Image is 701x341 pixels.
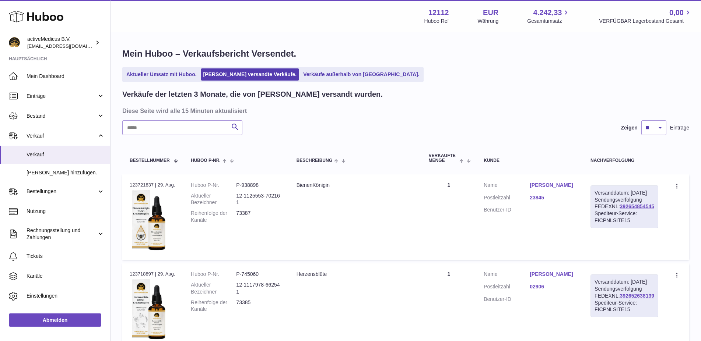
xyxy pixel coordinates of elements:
[130,280,167,340] img: 121121686904475.png
[483,8,498,18] strong: EUR
[590,274,658,317] div: Sendungsverfolgung FEDEXNL:
[421,174,477,260] td: 1
[122,48,689,60] h1: Mein Huboo – Verkaufsbericht Versendet.
[9,37,20,48] img: info@activemedicus.com
[297,271,414,278] div: Herzensblüte
[9,313,101,327] a: Abmelden
[27,169,105,176] span: [PERSON_NAME] hinzufügen.
[530,271,576,278] a: [PERSON_NAME]
[429,153,458,163] span: Verkaufte Menge
[484,194,530,203] dt: Postleitzahl
[27,43,108,49] span: [EMAIL_ADDRESS][DOMAIN_NAME]
[124,68,199,81] a: Aktueller Umsatz mit Huboo.
[484,158,576,163] div: Kunde
[122,107,687,115] h3: Diese Seite wird alle 15 Minuten aktualisiert
[533,8,562,18] span: 4.242,33
[236,281,281,295] dd: 12-1117978-662541
[191,192,236,206] dt: Aktueller Bezeichner
[599,8,692,25] a: 0,00 VERFÜGBAR Lagerbestand Gesamt
[590,185,658,228] div: Sendungsverfolgung FEDEXNL:
[191,299,236,313] dt: Reihenfolge der Kanäle
[620,203,654,209] a: 392654854545
[595,189,654,196] div: Versanddatum: [DATE]
[236,299,281,313] dd: 73385
[484,283,530,292] dt: Postleitzahl
[669,8,684,18] span: 0,00
[621,124,638,131] label: Zeigen
[620,293,654,299] a: 392652638139
[130,191,167,251] img: 121121705937533.png
[27,132,97,139] span: Verkauf
[301,68,422,81] a: Verkäufe außerhalb von [GEOGRAPHIC_DATA].
[236,210,281,224] dd: 73387
[599,18,692,25] span: VERFÜGBAR Lagerbestand Gesamt
[484,182,530,191] dt: Name
[191,210,236,224] dt: Reihenfolge der Kanäle
[530,182,576,189] a: [PERSON_NAME]
[27,253,105,260] span: Tickets
[130,182,176,188] div: 123721837 | 29. Aug.
[201,68,299,81] a: [PERSON_NAME] versandte Verkäufe.
[484,296,530,303] dt: Benutzer-ID
[27,36,94,50] div: activeMedicus B.V.
[27,273,105,280] span: Kanäle
[27,292,105,299] span: Einstellungen
[191,271,236,278] dt: Huboo P-Nr.
[27,113,97,120] span: Bestand
[130,271,176,277] div: 123718897 | 29. Aug.
[530,194,576,201] a: 23845
[27,227,97,241] span: Rechnungsstellung und Zahlungen
[297,158,332,163] span: Beschreibung
[130,158,170,163] span: Bestellnummer
[191,182,236,189] dt: Huboo P-Nr.
[236,192,281,206] dd: 12-1125553-702161
[595,278,654,285] div: Versanddatum: [DATE]
[191,158,221,163] span: Huboo P-Nr.
[484,271,530,280] dt: Name
[27,73,105,80] span: Mein Dashboard
[478,18,499,25] div: Währung
[27,93,97,100] span: Einträge
[595,299,654,313] div: Spediteur-Service: FICPNLSITE15
[527,8,570,25] a: 4.242,33 Gesamtumsatz
[191,281,236,295] dt: Aktueller Bezeichner
[527,18,570,25] span: Gesamtumsatz
[590,158,658,163] div: Nachverfolgung
[236,182,281,189] dd: P-938898
[424,18,449,25] div: Huboo Ref
[428,8,449,18] strong: 12112
[297,182,414,189] div: BienenKönigin
[530,283,576,290] a: 02906
[484,206,530,213] dt: Benutzer-ID
[122,89,383,99] h2: Verkäufe der letzten 3 Monate, die von [PERSON_NAME] versandt wurden.
[670,124,689,131] span: Einträge
[27,208,105,215] span: Nutzung
[27,188,97,195] span: Bestellungen
[27,151,105,158] span: Verkauf
[595,210,654,224] div: Spediteur-Service: FICPNLSITE15
[236,271,281,278] dd: P-745060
